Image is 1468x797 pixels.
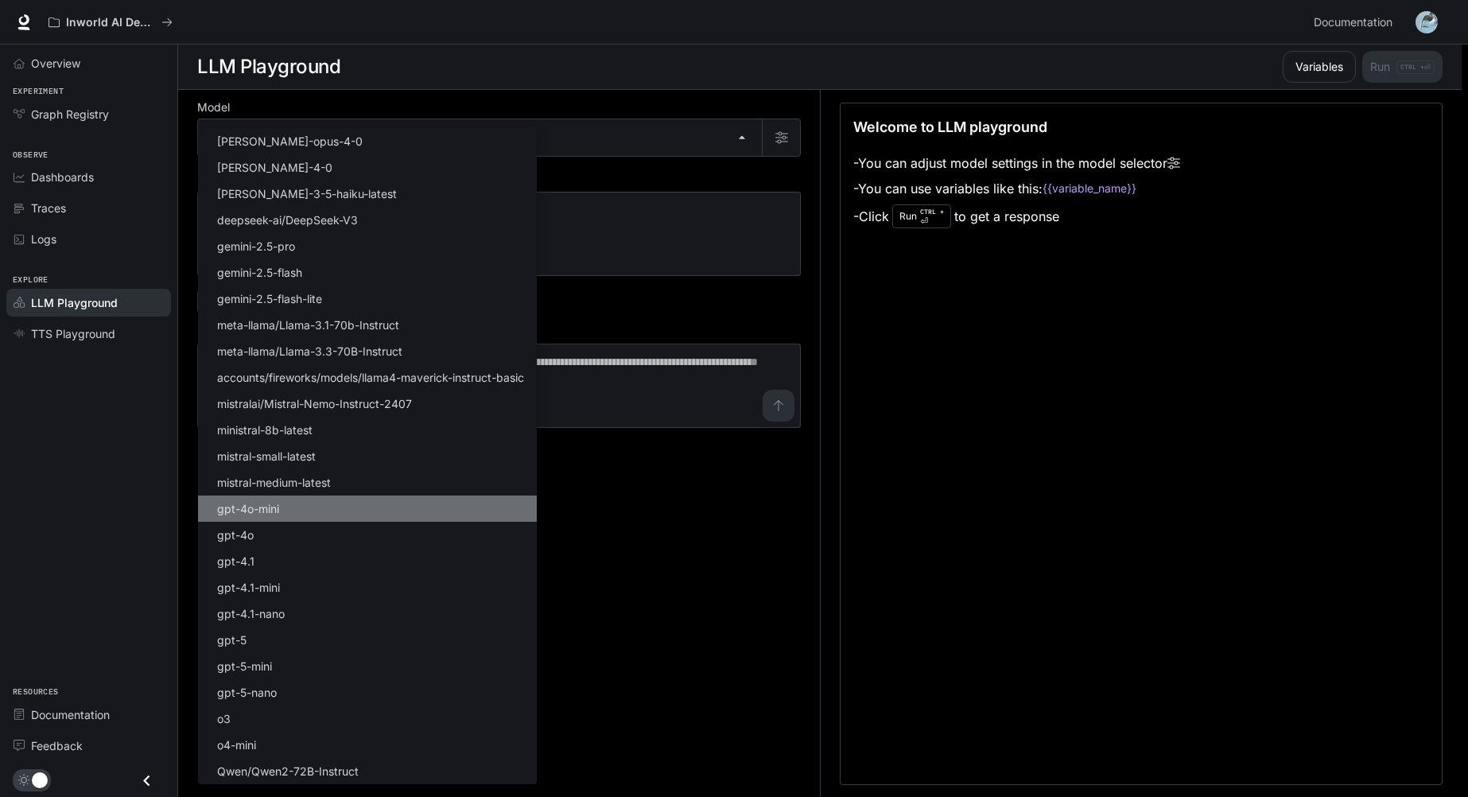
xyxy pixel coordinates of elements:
[217,684,277,701] p: gpt-5-nano
[217,553,254,570] p: gpt-4.1
[217,763,359,780] p: Qwen/Qwen2-72B-Instruct
[217,422,313,438] p: ministral-8b-latest
[217,212,358,228] p: deepseek-ai/DeepSeek-V3
[217,185,397,202] p: [PERSON_NAME]-3-5-haiku-latest
[217,238,295,255] p: gemini-2.5-pro
[217,500,279,517] p: gpt-4o-mini
[217,527,254,543] p: gpt-4o
[217,317,399,333] p: meta-llama/Llama-3.1-70b-Instruct
[217,658,272,675] p: gpt-5-mini
[217,369,524,386] p: accounts/fireworks/models/llama4-maverick-instruct-basic
[217,474,331,491] p: mistral-medium-latest
[217,448,316,465] p: mistral-small-latest
[217,579,280,596] p: gpt-4.1-mini
[217,264,302,281] p: gemini-2.5-flash
[217,632,247,648] p: gpt-5
[217,133,363,150] p: [PERSON_NAME]-opus-4-0
[217,605,285,622] p: gpt-4.1-nano
[217,395,412,412] p: mistralai/Mistral-Nemo-Instruct-2407
[217,290,322,307] p: gemini-2.5-flash-lite
[217,710,231,727] p: o3
[217,343,402,360] p: meta-llama/Llama-3.3-70B-Instruct
[217,737,256,753] p: o4-mini
[217,159,332,176] p: [PERSON_NAME]-4-0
